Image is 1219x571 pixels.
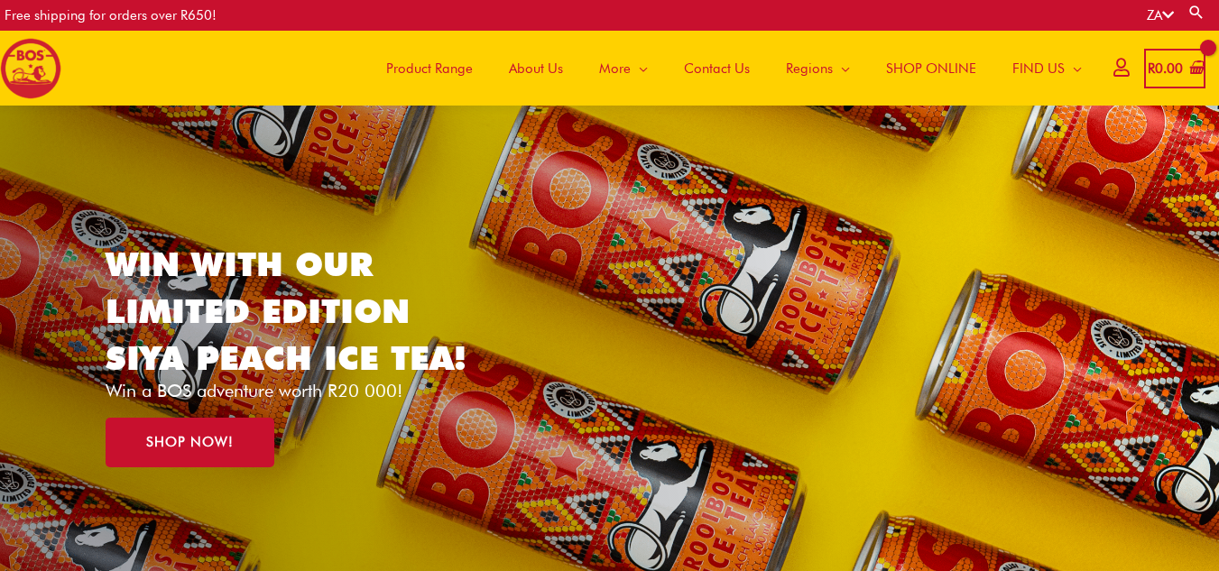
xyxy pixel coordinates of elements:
a: More [581,31,666,106]
span: R [1148,60,1155,77]
bdi: 0.00 [1148,60,1183,77]
span: Regions [786,41,833,96]
a: SHOP ONLINE [868,31,994,106]
a: ZA [1147,7,1174,23]
a: SHOP NOW! [106,418,274,467]
span: More [599,41,631,96]
span: SHOP ONLINE [886,41,976,96]
nav: Site Navigation [355,31,1100,106]
span: Product Range [386,41,473,96]
p: Win a BOS adventure worth R20 000! [106,382,494,400]
span: SHOP NOW! [146,436,234,449]
span: About Us [509,41,563,96]
span: Contact Us [684,41,750,96]
a: About Us [491,31,581,106]
a: Product Range [368,31,491,106]
a: Search button [1187,4,1205,21]
a: Regions [768,31,868,106]
a: WIN WITH OUR LIMITED EDITION SIYA PEACH ICE TEA! [106,244,466,378]
a: Contact Us [666,31,768,106]
span: FIND US [1012,41,1065,96]
a: View Shopping Cart, empty [1144,49,1205,89]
